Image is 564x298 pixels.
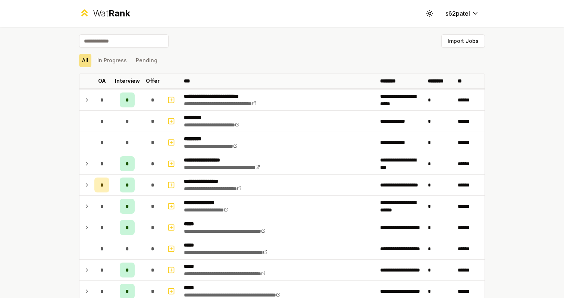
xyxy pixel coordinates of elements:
button: Pending [133,54,160,67]
p: OA [98,77,106,85]
button: s62patel [439,7,485,20]
span: Rank [109,8,130,19]
div: Wat [93,7,130,19]
span: s62patel [445,9,470,18]
a: WatRank [79,7,130,19]
p: Offer [146,77,160,85]
button: Import Jobs [441,34,485,48]
button: In Progress [94,54,130,67]
button: All [79,54,91,67]
p: Interview [115,77,140,85]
